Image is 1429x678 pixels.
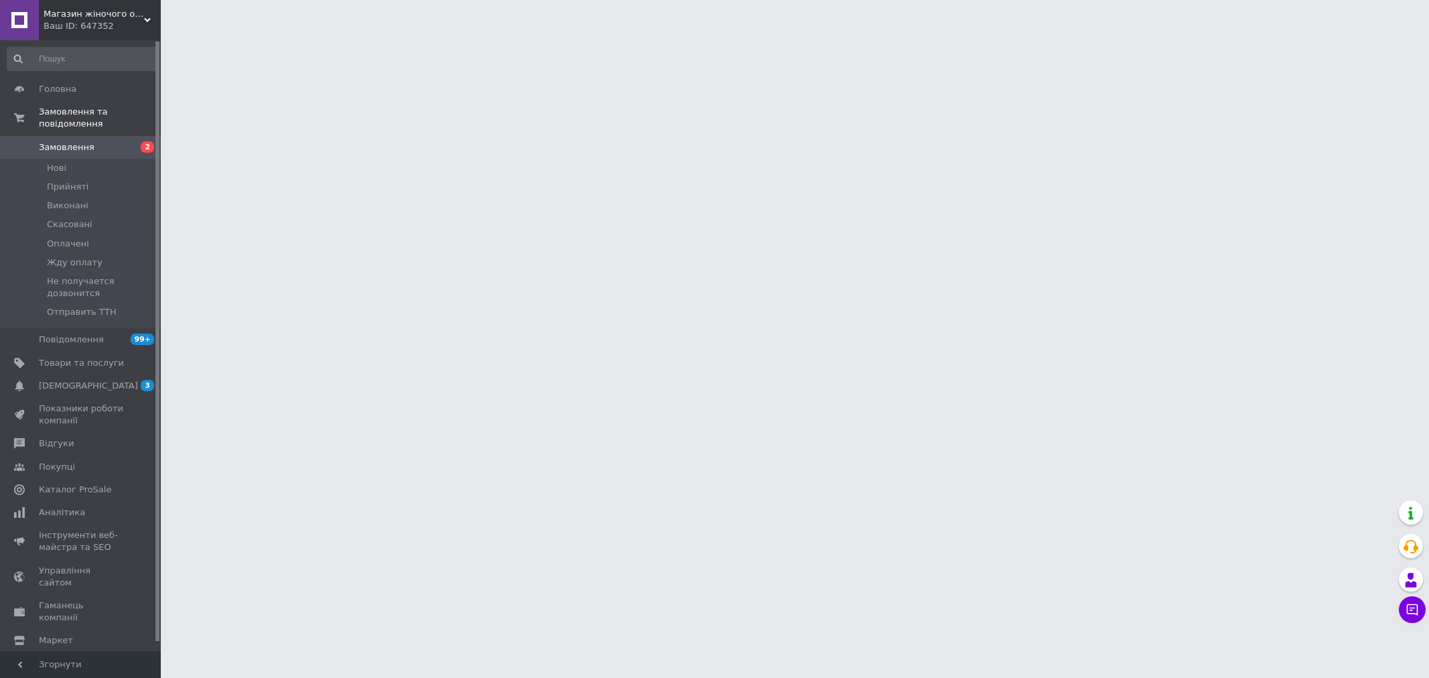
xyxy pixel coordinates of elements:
span: [DEMOGRAPHIC_DATA] [39,380,138,392]
div: Ваш ID: 647352 [44,20,161,32]
span: Замовлення [39,141,94,153]
span: Гаманець компанії [39,600,124,624]
span: Магазин жіночого одягу "Стрекоза" [44,8,144,20]
span: Маркет [39,634,73,647]
span: Управління сайтом [39,565,124,589]
span: 2 [141,141,154,153]
span: Жду оплату [47,257,103,269]
span: Скасовані [47,218,92,230]
span: Повідомлення [39,334,104,346]
span: Інструменти веб-майстра та SEO [39,529,124,553]
span: Аналітика [39,506,85,519]
span: Каталог ProSale [39,484,111,496]
span: Відгуки [39,437,74,450]
span: Оплачені [47,238,89,250]
span: Замовлення та повідомлення [39,106,161,130]
span: Прийняті [47,181,88,193]
span: 99+ [131,334,154,345]
span: Показники роботи компанії [39,403,124,427]
input: Пошук [7,47,158,71]
span: Товари та послуги [39,357,124,369]
span: 3 [141,380,154,391]
span: Отправить ТТН [47,306,117,318]
span: Головна [39,83,76,95]
span: Виконані [47,200,88,212]
span: Покупці [39,461,75,473]
button: Чат з покупцем [1399,596,1426,623]
span: Не получается дозвонится [47,275,157,299]
span: Нові [47,162,66,174]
